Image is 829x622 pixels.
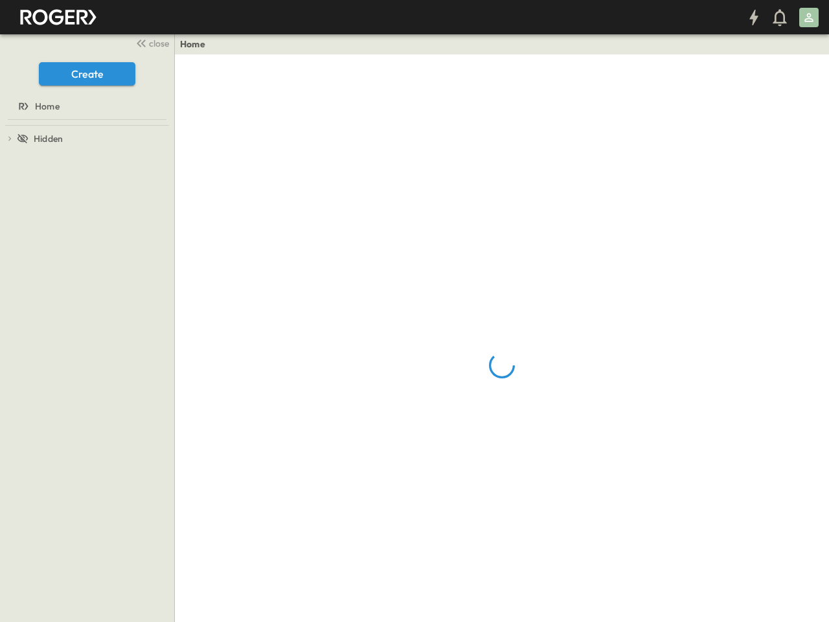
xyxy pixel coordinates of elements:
button: Create [39,62,135,86]
span: Hidden [34,132,63,145]
span: close [149,37,169,50]
a: Home [180,38,205,51]
span: Home [35,100,60,113]
button: close [130,34,172,52]
nav: breadcrumbs [180,38,213,51]
a: Home [3,97,169,115]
